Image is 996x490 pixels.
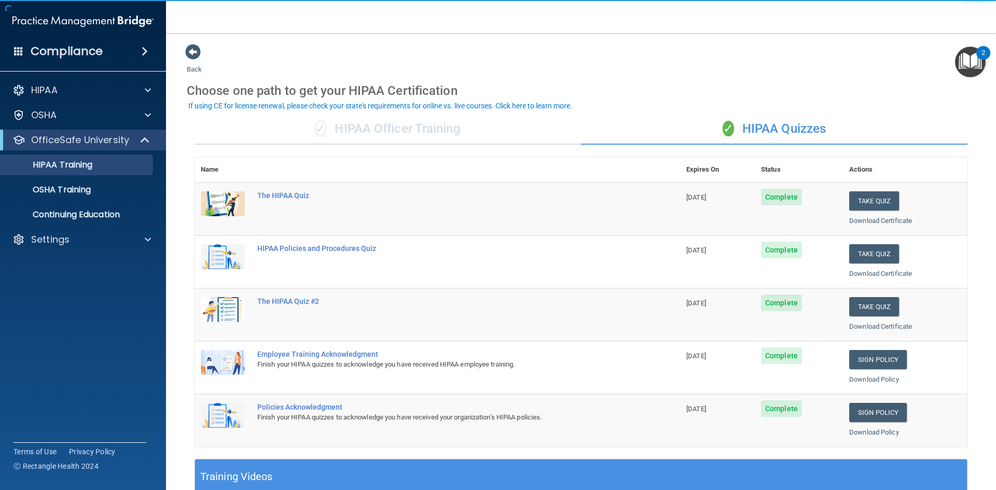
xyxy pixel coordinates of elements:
a: Download Certificate [849,217,912,225]
button: If using CE for license renewal, please check your state's requirements for online vs. live cours... [187,101,574,111]
div: If using CE for license renewal, please check your state's requirements for online vs. live cours... [188,102,572,109]
span: [DATE] [686,246,706,254]
div: Finish your HIPAA quizzes to acknowledge you have received HIPAA employee training. [257,358,628,371]
button: Take Quiz [849,191,899,211]
div: Employee Training Acknowledgment [257,350,628,358]
img: PMB logo [12,11,154,32]
button: Take Quiz [849,244,899,263]
th: Expires On [680,157,755,183]
span: [DATE] [686,299,706,307]
p: OfficeSafe University [31,134,129,146]
div: The HIPAA Quiz [257,191,628,200]
a: Sign Policy [849,350,907,369]
a: Download Certificate [849,270,912,277]
div: HIPAA Quizzes [581,114,967,145]
a: Back [187,53,202,73]
th: Status [755,157,843,183]
div: Policies Acknowledgment [257,403,628,411]
span: Complete [761,295,802,311]
a: Privacy Policy [69,446,116,457]
a: Download Certificate [849,323,912,330]
p: HIPAA [31,84,58,96]
div: HIPAA Policies and Procedures Quiz [257,244,628,253]
p: Continuing Education [7,209,148,220]
div: The HIPAA Quiz #2 [257,297,628,305]
span: Complete [761,400,802,417]
span: ✓ [315,121,326,136]
div: Finish your HIPAA quizzes to acknowledge you have received your organization’s HIPAA policies. [257,411,628,424]
th: Actions [843,157,967,183]
p: OSHA Training [7,185,91,195]
p: Settings [31,233,70,246]
h4: Compliance [31,44,103,59]
span: Complete [761,347,802,364]
iframe: Drift Widget Chat Controller [817,416,984,458]
a: OSHA [12,109,151,121]
span: [DATE] [686,352,706,360]
p: OSHA [31,109,57,121]
span: [DATE] [686,193,706,201]
span: Ⓒ Rectangle Health 2024 [13,461,99,471]
div: 2 [981,53,985,66]
button: Take Quiz [849,297,899,316]
span: ✓ [723,121,734,136]
span: Complete [761,242,802,258]
button: Open Resource Center, 2 new notifications [955,47,986,77]
a: Download Policy [849,375,899,383]
span: [DATE] [686,405,706,413]
div: Choose one path to get your HIPAA Certification [187,76,975,106]
h5: Training Videos [200,468,273,486]
a: OfficeSafe University [12,134,150,146]
th: Name [195,157,251,183]
a: Settings [12,233,151,246]
a: Terms of Use [13,446,57,457]
a: Sign Policy [849,403,907,422]
a: HIPAA [12,84,151,96]
p: HIPAA Training [7,160,92,170]
span: Complete [761,189,802,205]
div: HIPAA Officer Training [195,114,581,145]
